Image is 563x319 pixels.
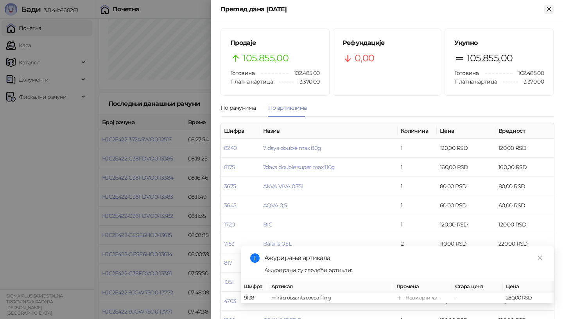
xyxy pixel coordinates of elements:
th: Вредност [495,123,554,139]
th: Количина [398,123,437,139]
a: 4703 [224,298,236,305]
span: 3.370,00 [294,77,320,86]
th: Промена [393,281,452,292]
td: 120,00 RSD [437,215,495,234]
td: 280,00 RSD [503,292,554,304]
a: 7153 [224,240,234,247]
td: 2 [398,234,437,253]
a: 8175 [224,164,235,171]
td: 1 [398,196,437,215]
a: AQVA 0,5 [263,202,287,209]
a: 7 days double max 80g [263,144,321,151]
span: close [537,255,543,260]
a: 7days double super max 110g [263,164,335,171]
td: mini croissants cocoa filing [268,292,393,304]
div: Преглед дана [DATE] [221,5,544,14]
a: 1051 [224,278,233,285]
th: Цена [503,281,554,292]
td: 80,00 RSD [437,177,495,196]
h5: Укупно [454,38,544,48]
span: Платна картица [454,78,497,85]
a: 3645 [224,202,236,209]
span: info-circle [250,253,260,263]
td: 220,00 RSD [495,234,554,253]
span: Готовина [454,70,479,77]
td: 120,00 RSD [495,215,554,234]
td: 110,00 RSD [437,234,495,253]
td: 9138 [241,292,268,304]
span: 105.855,00 [467,51,513,66]
span: 102.485,00 [513,69,544,77]
td: 160,00 RSD [437,158,495,177]
td: 120,00 RSD [437,139,495,158]
th: Назив [260,123,398,139]
div: Ажурирани су следећи артикли: [264,266,544,274]
span: 102.485,00 [289,69,320,77]
th: Артикал [268,281,393,292]
td: 1 [398,215,437,234]
button: Close [544,5,554,14]
a: 1720 [224,221,235,228]
td: - [452,292,503,304]
a: 8240 [224,144,237,151]
div: По артиклима [268,103,307,112]
h5: Продаје [230,38,320,48]
h5: Рефундације [342,38,432,48]
a: Balans 0.5L [263,240,291,247]
td: 60,00 RSD [437,196,495,215]
a: AKVA VIVA 0.75l [263,183,303,190]
a: 817 [224,259,232,266]
a: BIC [263,221,272,228]
span: Платна картица [230,78,273,85]
span: 3.370,00 [518,77,544,86]
td: 60,00 RSD [495,196,554,215]
th: Цена [437,123,495,139]
a: Close [536,253,544,262]
div: Ажурирање артикала [264,253,544,263]
td: 1 [398,139,437,158]
th: Шифра [221,123,260,139]
a: 3675 [224,183,236,190]
span: 105.855,00 [242,51,289,66]
td: 1 [398,158,437,177]
td: 1 [398,177,437,196]
span: Готовина [230,70,255,77]
div: Нови артикал [405,294,438,302]
span: 0,00 [355,51,374,66]
div: По рачунима [221,103,256,112]
td: 120,00 RSD [495,139,554,158]
td: 80,00 RSD [495,177,554,196]
th: Стара цена [452,281,503,292]
td: 160,00 RSD [495,158,554,177]
th: Шифра [241,281,268,292]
